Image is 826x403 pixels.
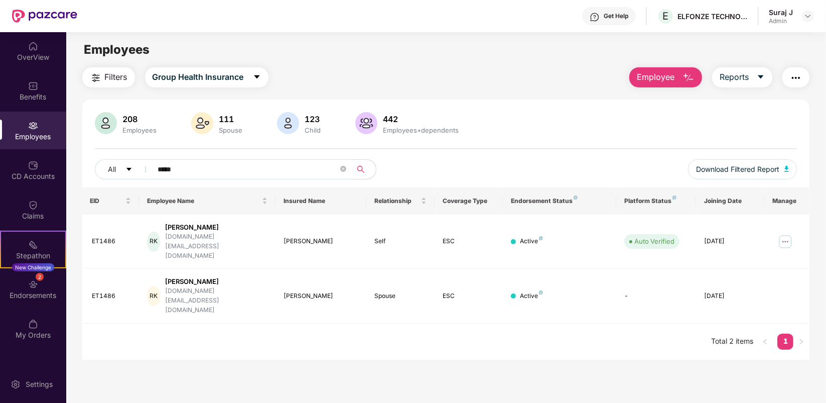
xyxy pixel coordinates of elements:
div: 208 [121,114,159,124]
li: Next Page [793,334,809,350]
img: svg+xml;base64,PHN2ZyBpZD0iSG9tZSIgeG1sbnM9Imh0dHA6Ly93d3cudzMub3JnLzIwMDAvc3ZnIiB3aWR0aD0iMjAiIG... [28,41,38,51]
img: svg+xml;base64,PHN2ZyB4bWxucz0iaHR0cDovL3d3dy53My5vcmcvMjAwMC9zdmciIHdpZHRoPSIyNCIgaGVpZ2h0PSIyNC... [790,72,802,84]
img: svg+xml;base64,PHN2ZyB4bWxucz0iaHR0cDovL3d3dy53My5vcmcvMjAwMC9zdmciIHdpZHRoPSIyNCIgaGVpZ2h0PSIyNC... [90,72,102,84]
li: 1 [777,334,793,350]
img: svg+xml;base64,PHN2ZyB4bWxucz0iaHR0cDovL3d3dy53My5vcmcvMjAwMC9zdmciIHhtbG5zOnhsaW5rPSJodHRwOi8vd3... [95,112,117,134]
span: caret-down [757,73,765,82]
div: Self [374,237,427,246]
img: svg+xml;base64,PHN2ZyB4bWxucz0iaHR0cDovL3d3dy53My5vcmcvMjAwMC9zdmciIHhtbG5zOnhsaW5rPSJodHRwOi8vd3... [784,166,789,172]
th: Insured Name [276,187,366,215]
div: RK [147,232,161,252]
div: New Challenge [12,263,54,271]
div: Active [520,291,543,301]
span: left [762,339,768,345]
div: Platform Status [624,197,688,205]
img: svg+xml;base64,PHN2ZyBpZD0iQ0RfQWNjb3VudHMiIGRhdGEtbmFtZT0iQ0QgQWNjb3VudHMiIHhtbG5zPSJodHRwOi8vd3... [28,160,38,170]
span: close-circle [340,166,346,172]
img: svg+xml;base64,PHN2ZyB4bWxucz0iaHR0cDovL3d3dy53My5vcmcvMjAwMC9zdmciIHdpZHRoPSI4IiBoZWlnaHQ9IjgiIH... [672,195,676,199]
div: [PERSON_NAME] [165,223,267,232]
span: Filters [105,71,127,83]
th: Manage [764,187,810,215]
span: Relationship [374,197,419,205]
th: Joining Date [696,187,764,215]
div: 123 [303,114,323,124]
div: [DATE] [704,291,756,301]
img: svg+xml;base64,PHN2ZyBpZD0iRW1wbG95ZWVzIiB4bWxucz0iaHR0cDovL3d3dy53My5vcmcvMjAwMC9zdmciIHdpZHRoPS... [28,121,38,131]
th: Employee Name [139,187,276,215]
img: svg+xml;base64,PHN2ZyBpZD0iRW5kb3JzZW1lbnRzIiB4bWxucz0iaHR0cDovL3d3dy53My5vcmcvMjAwMC9zdmciIHdpZH... [28,279,38,289]
img: svg+xml;base64,PHN2ZyBpZD0iSGVscC0zMngzMiIgeG1sbnM9Imh0dHA6Ly93d3cudzMub3JnLzIwMDAvc3ZnIiB3aWR0aD... [590,12,600,22]
span: caret-down [253,73,261,82]
button: Download Filtered Report [688,159,797,179]
div: Settings [23,379,56,389]
span: Employees [84,42,150,57]
div: 2 [36,273,44,281]
div: [PERSON_NAME] [284,291,358,301]
th: Relationship [366,187,435,215]
div: Spouse [374,291,427,301]
img: New Pazcare Logo [12,10,77,23]
img: svg+xml;base64,PHN2ZyBpZD0iQmVuZWZpdHMiIHhtbG5zPSJodHRwOi8vd3d3LnczLm9yZy8yMDAwL3N2ZyIgd2lkdGg9Ij... [28,81,38,91]
img: svg+xml;base64,PHN2ZyBpZD0iU2V0dGluZy0yMHgyMCIgeG1sbnM9Imh0dHA6Ly93d3cudzMub3JnLzIwMDAvc3ZnIiB3aW... [11,379,21,389]
img: svg+xml;base64,PHN2ZyB4bWxucz0iaHR0cDovL3d3dy53My5vcmcvMjAwMC9zdmciIHhtbG5zOnhsaW5rPSJodHRwOi8vd3... [355,112,377,134]
img: svg+xml;base64,PHN2ZyB4bWxucz0iaHR0cDovL3d3dy53My5vcmcvMjAwMC9zdmciIHdpZHRoPSI4IiBoZWlnaHQ9IjgiIH... [539,236,543,240]
span: Group Health Insurance [153,71,244,83]
li: Total 2 items [711,334,753,350]
th: Coverage Type [435,187,503,215]
div: [DOMAIN_NAME][EMAIL_ADDRESS][DOMAIN_NAME] [165,286,267,315]
th: EID [82,187,139,215]
img: svg+xml;base64,PHN2ZyB4bWxucz0iaHR0cDovL3d3dy53My5vcmcvMjAwMC9zdmciIHhtbG5zOnhsaW5rPSJodHRwOi8vd3... [277,112,299,134]
span: Employee Name [147,197,260,205]
div: ESC [443,291,495,301]
div: Get Help [604,12,628,20]
div: Admin [769,17,793,25]
span: right [798,339,804,345]
div: [PERSON_NAME] [284,237,358,246]
img: svg+xml;base64,PHN2ZyBpZD0iTXlfT3JkZXJzIiBkYXRhLW5hbWU9Ik15IE9yZGVycyIgeG1sbnM9Imh0dHA6Ly93d3cudz... [28,319,38,329]
img: svg+xml;base64,PHN2ZyBpZD0iQ2xhaW0iIHhtbG5zPSJodHRwOi8vd3d3LnczLm9yZy8yMDAwL3N2ZyIgd2lkdGg9IjIwIi... [28,200,38,210]
div: ET1486 [92,291,131,301]
div: Employees [121,126,159,134]
button: Group Health Insurancecaret-down [145,67,268,87]
button: Allcaret-down [95,159,156,179]
span: All [108,164,116,175]
span: E [663,10,669,22]
div: [DOMAIN_NAME][EMAIL_ADDRESS][DOMAIN_NAME] [165,232,267,261]
span: EID [90,197,123,205]
img: svg+xml;base64,PHN2ZyB4bWxucz0iaHR0cDovL3d3dy53My5vcmcvMjAwMC9zdmciIHdpZHRoPSI4IiBoZWlnaHQ9IjgiIH... [574,195,578,199]
div: ELFONZE TECHNOLOGIES PRIVATE LIMITED [677,12,748,21]
div: ET1486 [92,237,131,246]
li: Previous Page [757,334,773,350]
div: Suraj J [769,8,793,17]
a: 1 [777,334,793,349]
div: Active [520,237,543,246]
div: ESC [443,237,495,246]
button: right [793,334,809,350]
span: search [351,165,371,173]
button: left [757,334,773,350]
img: svg+xml;base64,PHN2ZyB4bWxucz0iaHR0cDovL3d3dy53My5vcmcvMjAwMC9zdmciIHhtbG5zOnhsaW5rPSJodHRwOi8vd3... [682,72,695,84]
div: Auto Verified [634,236,674,246]
span: caret-down [125,166,132,174]
img: svg+xml;base64,PHN2ZyBpZD0iRHJvcGRvd24tMzJ4MzIiIHhtbG5zPSJodHRwOi8vd3d3LnczLm9yZy8yMDAwL3N2ZyIgd2... [804,12,812,20]
button: Filters [82,67,135,87]
div: Child [303,126,323,134]
img: manageButton [777,234,793,250]
span: close-circle [340,165,346,174]
div: Stepathon [1,251,65,261]
div: Employees+dependents [381,126,461,134]
img: svg+xml;base64,PHN2ZyB4bWxucz0iaHR0cDovL3d3dy53My5vcmcvMjAwMC9zdmciIHhtbG5zOnhsaW5rPSJodHRwOi8vd3... [191,112,213,134]
span: Download Filtered Report [696,164,779,175]
img: svg+xml;base64,PHN2ZyB4bWxucz0iaHR0cDovL3d3dy53My5vcmcvMjAwMC9zdmciIHdpZHRoPSIyMSIgaGVpZ2h0PSIyMC... [28,240,38,250]
span: Reports [720,71,749,83]
div: [DATE] [704,237,756,246]
button: search [351,159,376,179]
div: Endorsement Status [511,197,609,205]
div: 442 [381,114,461,124]
button: Employee [629,67,702,87]
img: svg+xml;base64,PHN2ZyB4bWxucz0iaHR0cDovL3d3dy53My5vcmcvMjAwMC9zdmciIHdpZHRoPSI4IiBoZWlnaHQ9IjgiIH... [539,290,543,294]
div: [PERSON_NAME] [165,277,267,286]
td: - [616,269,696,324]
div: RK [147,286,161,306]
div: Spouse [217,126,245,134]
